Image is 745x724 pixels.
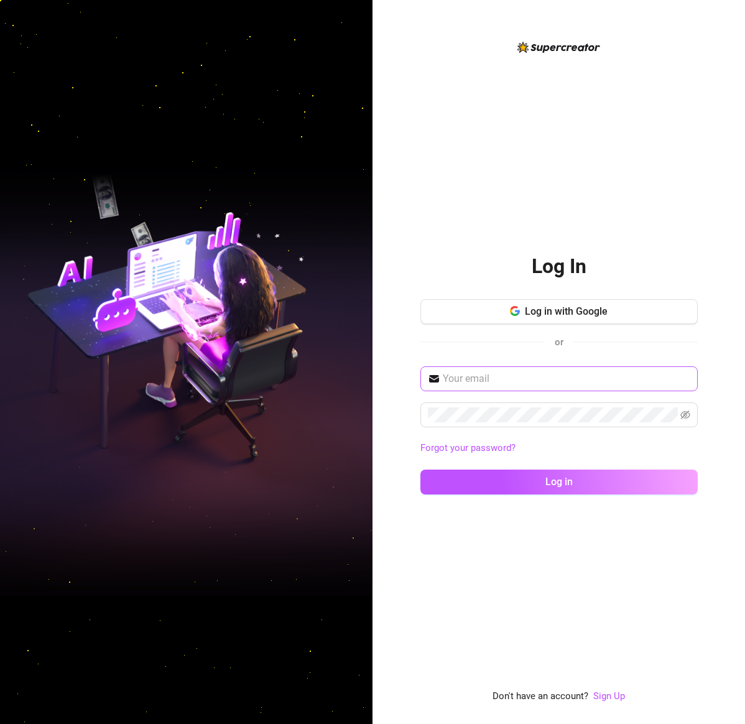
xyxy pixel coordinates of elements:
[517,42,600,53] img: logo-BBDzfeDw.svg
[493,689,588,704] span: Don't have an account?
[420,470,698,494] button: Log in
[443,371,690,386] input: Your email
[680,410,690,420] span: eye-invisible
[593,690,625,702] a: Sign Up
[545,476,573,488] span: Log in
[525,305,608,317] span: Log in with Google
[420,441,698,456] a: Forgot your password?
[593,689,625,704] a: Sign Up
[420,299,698,324] button: Log in with Google
[532,254,586,279] h2: Log In
[555,336,563,348] span: or
[420,442,516,453] a: Forgot your password?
